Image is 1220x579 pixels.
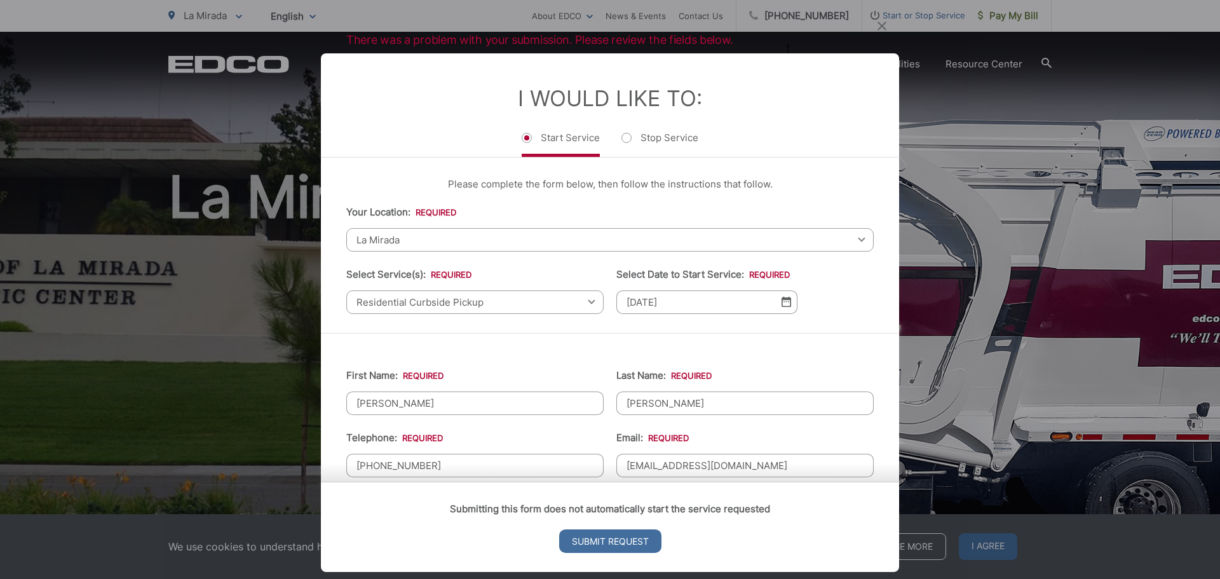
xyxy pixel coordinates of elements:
label: Telephone: [346,432,443,443]
input: Select date [616,290,797,313]
h2: There was a problem with your submission. Please review the fields below. [321,7,899,53]
p: Please complete the form below, then follow the instructions that follow. [346,176,874,191]
span: Residential Curbside Pickup [346,290,604,313]
img: Select date [782,296,791,307]
label: Your Location: [346,206,456,217]
label: Start Service [522,131,600,156]
label: Select Date to Start Service: [616,268,790,280]
label: Select Service(s): [346,268,471,280]
span: La Mirada [346,228,874,251]
label: Last Name: [616,369,712,381]
label: First Name: [346,369,444,381]
label: Stop Service [621,131,698,156]
input: Submit Request [559,529,661,553]
strong: Submitting this form does not automatically start the service requested [450,503,770,515]
label: I Would Like To: [518,85,702,111]
label: Email: [616,432,689,443]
